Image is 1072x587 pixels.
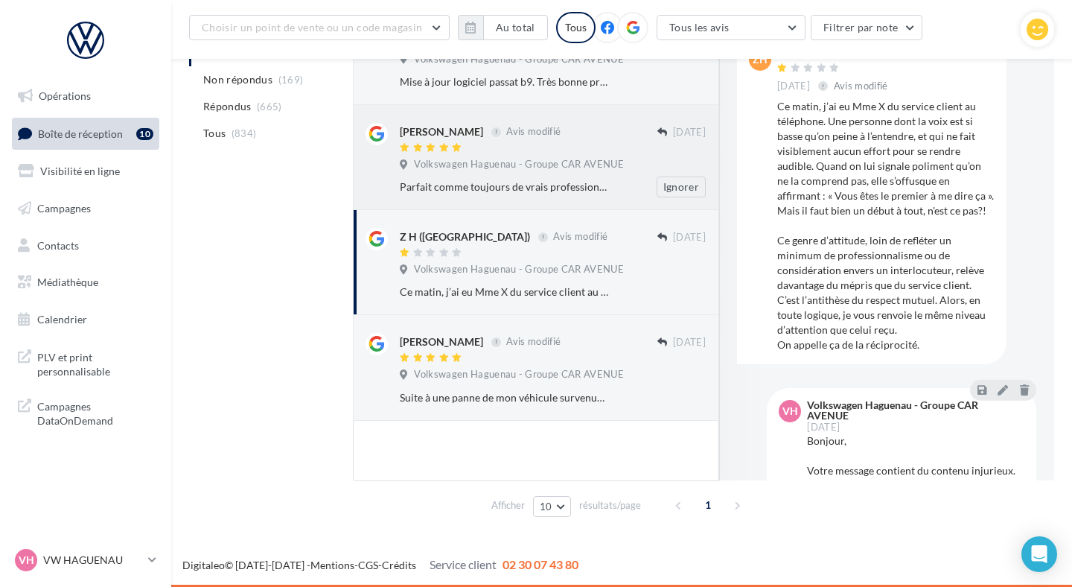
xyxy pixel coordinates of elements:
div: Z H ([GEOGRAPHIC_DATA]) [777,48,907,59]
span: Service client [430,557,497,571]
div: Z H ([GEOGRAPHIC_DATA]) [400,229,530,244]
span: Répondus [203,99,252,114]
p: VW HAGUENAU [43,553,142,568]
span: Tous [203,126,226,141]
span: Avis modifié [506,126,561,138]
span: [DATE] [673,336,706,349]
div: Mise à jour logiciel passat b9. Très bonne prise en charge. Très bon accueil Délai respecté [400,74,609,89]
span: Choisir un point de vente ou un code magasin [202,21,422,34]
div: Open Intercom Messenger [1021,536,1057,572]
button: Ignorer [657,177,706,197]
div: Parfait comme toujours de vrais professionnels [400,180,609,194]
span: (665) [257,101,282,112]
div: Ce matin, j’ai eu Mme X du service client au téléphone. Une personne dont la voix est si basse qu... [400,285,609,299]
div: 10 [136,128,153,140]
span: Tous les avis [669,21,730,34]
span: (169) [278,74,304,86]
button: Au total [483,15,548,40]
div: Volkswagen Haguenau - Groupe CAR AVENUE [807,400,1021,421]
button: Tous les avis [657,15,805,40]
span: 1 [696,493,720,517]
span: Calendrier [37,313,87,326]
span: Médiathèque [37,276,98,288]
a: PLV et print personnalisable [9,341,162,385]
a: CGS [358,559,378,571]
a: Crédits [382,559,416,571]
span: Visibilité en ligne [40,165,120,177]
button: Filtrer par note [811,15,923,40]
a: Opérations [9,80,162,112]
div: Ce matin, j’ai eu Mme X du service client au téléphone. Une personne dont la voix est si basse qu... [777,99,995,352]
span: PLV et print personnalisable [37,347,153,379]
span: ZH [753,52,768,67]
span: Contacts [37,238,79,251]
a: Boîte de réception10 [9,118,162,150]
span: Volkswagen Haguenau - Groupe CAR AVENUE [414,368,624,381]
span: Avis modifié [506,336,561,348]
a: Digitaleo [182,559,225,571]
span: VH [782,404,798,419]
button: Au total [458,15,548,40]
span: 02 30 07 43 80 [502,557,578,571]
a: Calendrier [9,304,162,335]
span: Campagnes DataOnDemand [37,396,153,428]
a: Médiathèque [9,267,162,298]
span: Opérations [39,89,91,102]
span: [DATE] [777,80,810,93]
span: (834) [232,127,257,139]
span: [DATE] [673,231,706,244]
span: Non répondus [203,72,272,87]
div: [PERSON_NAME] [400,124,483,139]
span: 10 [540,501,552,513]
span: Boîte de réception [38,127,123,139]
button: 10 [533,496,571,517]
span: Volkswagen Haguenau - Groupe CAR AVENUE [414,263,624,276]
div: Tous [556,12,596,43]
a: Campagnes [9,193,162,224]
span: [DATE] [673,126,706,139]
a: Visibilité en ligne [9,156,162,187]
button: Choisir un point de vente ou un code magasin [189,15,450,40]
span: Campagnes [37,202,91,215]
span: Volkswagen Haguenau - Groupe CAR AVENUE [414,53,624,66]
span: résultats/page [579,498,641,513]
a: Campagnes DataOnDemand [9,390,162,434]
a: Mentions [310,559,354,571]
span: Volkswagen Haguenau - Groupe CAR AVENUE [414,158,624,171]
div: Suite à une panne de mon véhicule survenue fin juin, mon véhicule a été pris en charge par M. [PE... [400,390,609,405]
span: Avis modifié [834,80,888,92]
span: VH [19,553,34,568]
span: [DATE] [807,422,840,432]
span: © [DATE]-[DATE] - - - [182,559,578,571]
span: Afficher [491,498,525,513]
a: VH VW HAGUENAU [12,546,159,574]
div: [PERSON_NAME] [400,334,483,349]
span: Avis modifié [553,231,607,243]
a: Contacts [9,230,162,261]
